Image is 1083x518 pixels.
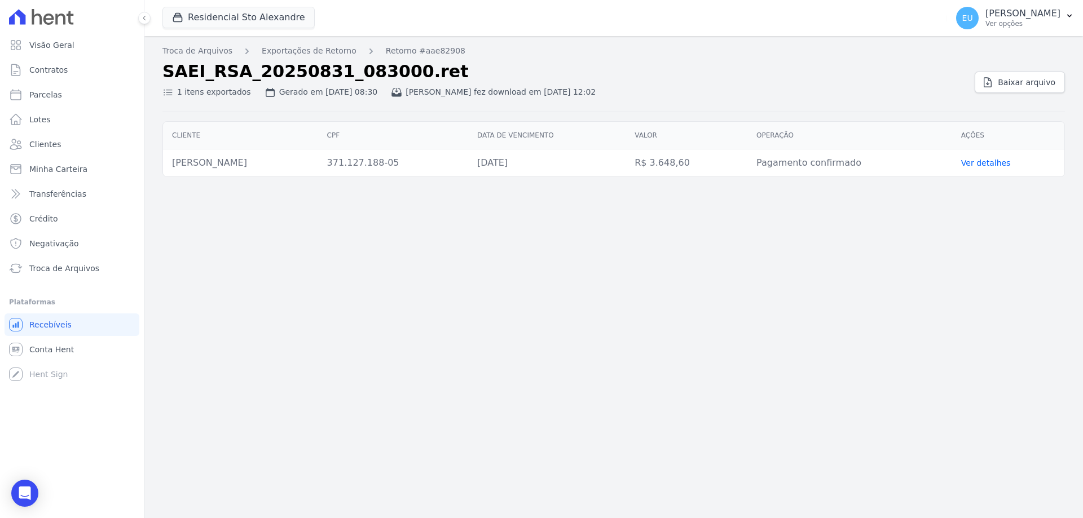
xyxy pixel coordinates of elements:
p: [PERSON_NAME] [985,8,1060,19]
a: Contratos [5,59,139,81]
nav: Breadcrumb [162,45,1065,57]
p: Ver opções [985,19,1060,28]
span: Lotes [29,114,51,125]
a: Parcelas [5,83,139,106]
a: Negativação [5,232,139,255]
td: R$ 3.648,60 [626,149,747,177]
div: Gerado em [DATE] 08:30 [265,86,378,98]
a: Ver detalhes [961,158,1011,167]
a: Lotes [5,108,139,131]
span: Baixar arquivo [998,77,1055,88]
span: Minha Carteira [29,163,87,175]
span: Transferências [29,188,86,200]
a: Recebíveis [5,313,139,336]
span: Crédito [29,213,58,224]
div: 1 itens exportados [162,86,251,98]
td: Pagamento confirmado [747,149,952,177]
a: Transferências [5,183,139,205]
span: Visão Geral [29,39,74,51]
a: Crédito [5,207,139,230]
th: Cliente [163,122,318,149]
a: Conta Hent [5,338,139,361]
a: Troca de Arquivos [162,45,232,57]
span: Troca de Arquivos [29,263,99,274]
span: Recebíveis [29,319,72,330]
td: [PERSON_NAME] [163,149,318,177]
td: [DATE] [468,149,626,177]
span: EU [962,14,973,22]
span: Negativação [29,238,79,249]
a: Baixar arquivo [975,72,1065,93]
div: Open Intercom Messenger [11,480,38,507]
td: 371.127.188-05 [318,149,468,177]
a: Minha Carteira [5,158,139,180]
a: Clientes [5,133,139,156]
th: Ações [952,122,1064,149]
h2: SAEI_RSA_20250831_083000.ret [162,61,966,82]
th: Valor [626,122,747,149]
th: Data de vencimento [468,122,626,149]
button: EU [PERSON_NAME] Ver opções [947,2,1083,34]
div: [PERSON_NAME] fez download em [DATE] 12:02 [391,86,596,98]
div: Plataformas [9,295,135,309]
a: Visão Geral [5,34,139,56]
a: Retorno #aae82908 [386,45,465,57]
a: Troca de Arquivos [5,257,139,280]
span: Conta Hent [29,344,74,355]
span: Contratos [29,64,68,76]
span: Parcelas [29,89,62,100]
button: Residencial Sto Alexandre [162,7,315,28]
span: Clientes [29,139,61,150]
th: CPF [318,122,468,149]
th: Operação [747,122,952,149]
a: Exportações de Retorno [262,45,356,57]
